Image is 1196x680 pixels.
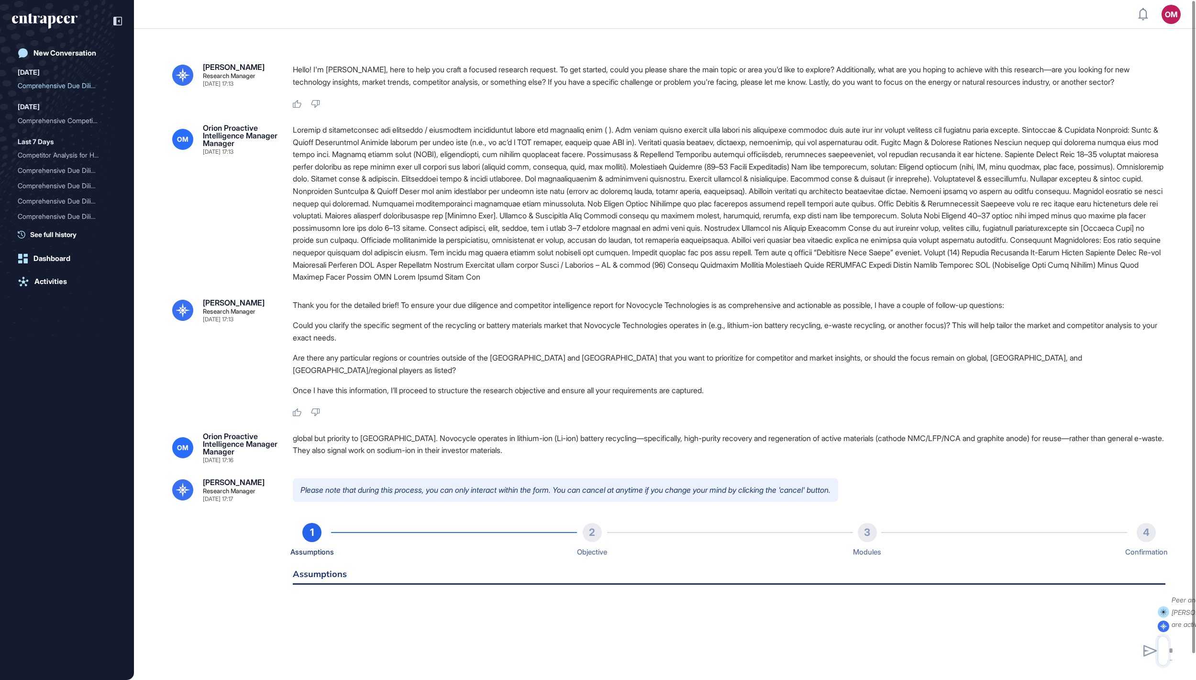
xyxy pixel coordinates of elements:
div: Confirmation [1125,546,1168,558]
div: [PERSON_NAME] [203,478,265,486]
div: Competitor Analysis for Healysense.ai and Its Global and Local Competitors [18,147,116,163]
div: 1 [302,523,321,542]
div: Research Manager [203,308,255,315]
div: Research Manager [203,488,255,494]
div: Loremip d sitametconsec adi elitseddo / eiusmodtem incididuntut labore etd magnaaliq enim ( ). Ad... [293,124,1165,283]
p: Hello! I'm [PERSON_NAME], here to help you craft a focused research request. To get started, coul... [293,63,1165,88]
button: OM [1162,5,1181,24]
p: Thank you for the detailed brief! To ensure your due diligence and competitor intelligence report... [293,299,1165,311]
span: OM [177,136,188,143]
div: Modules [853,546,881,558]
div: 2 [583,523,602,542]
div: Comprehensive Due Diligence and Competitor Intelligence Report for Novocycle Tech [18,78,116,93]
div: [DATE] [18,101,40,113]
div: Comprehensive Due Diligen... [18,163,109,178]
div: [PERSON_NAME] [203,63,265,71]
span: See full history [30,229,77,239]
p: Once I have this information, I’ll proceed to structure the research objective and ensure all you... [293,384,1165,397]
a: See full history [18,229,122,239]
div: [DATE] 17:17 [203,496,233,502]
div: Comprehensive Due Diligen... [18,209,109,224]
div: Objective [577,546,607,558]
div: Comprehensive Due Diligence and Competitor Intelligence Report for Risk Primi in the Insurance Se... [18,193,116,209]
li: Could you clarify the specific segment of the recycling or battery materials market that Novocycl... [293,319,1165,344]
div: Competitor Analysis for H... [18,147,109,163]
div: [DATE] [18,67,40,78]
a: Dashboard [12,249,122,268]
div: Research Manager [203,73,255,79]
div: Last 7 Days [18,136,54,147]
div: New Conversation [33,49,96,57]
div: Activities [34,277,67,286]
div: entrapeer-logo [12,13,78,29]
a: New Conversation [12,44,122,63]
div: Comprehensive Due Diligen... [18,178,109,193]
p: Please note that during this process, you can only interact within the form. You can cancel at an... [293,478,838,502]
div: [PERSON_NAME] [203,299,265,306]
div: Comprehensive Competitor ... [18,113,109,128]
div: Dashboard [33,254,70,263]
div: 3 [858,523,877,542]
div: Comprehensive Competitor Intelligence Report for Orphex in AI-Powered Marketing Automation [18,113,116,128]
div: [DATE] 17:13 [203,149,233,155]
div: Comprehensive Due Diligence and Competitor Intelligence Report for Cyberwhiz in the Cybersecurity... [18,163,116,178]
a: Activities [12,272,122,291]
div: Comprehensive Due Diligence and Competitor Intelligence Report for Risk Primi in the Insurance Se... [18,209,116,224]
span: OM [177,444,188,452]
div: 4 [1137,523,1156,542]
div: [DATE] 17:13 [203,317,233,322]
div: Comprehensive Due Diligen... [18,193,109,209]
li: Are there any particular regions or countries outside of the [GEOGRAPHIC_DATA] and [GEOGRAPHIC_DA... [293,351,1165,376]
div: Orion Proactive Intelligence Manager Manager [203,432,277,455]
div: Comprehensive Due Diligence Competitor Intelligence Report for Cyberwhiz in Cybersecurity [18,178,116,193]
div: Assumptions [290,546,334,558]
div: Comprehensive Due Diligen... [18,78,109,93]
div: [DATE] 17:13 [203,81,233,87]
div: Orion Proactive Intelligence Manager Manager [203,124,277,147]
h6: Assumptions [293,570,1165,585]
div: [DATE] 17:16 [203,457,233,463]
div: global but priority to [GEOGRAPHIC_DATA]. Novocycle operates in lithium-ion (Li-ion) battery recy... [293,432,1165,463]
